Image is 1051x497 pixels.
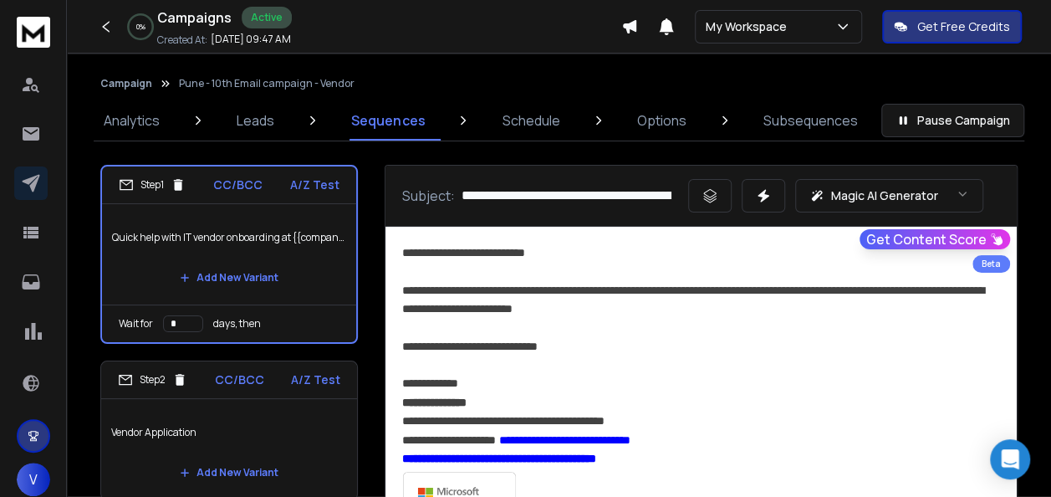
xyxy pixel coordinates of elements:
p: Wait for [119,317,153,330]
p: Quick help with IT vendor onboarding at {{companyName}} [112,214,346,261]
p: Vendor Application [111,409,347,456]
p: Pune - 10th Email campaign - Vendor [179,77,355,90]
button: Get Free Credits [882,10,1022,44]
a: Leads [227,100,284,141]
img: logo [17,17,50,48]
button: Pause Campaign [881,104,1024,137]
button: Add New Variant [166,456,292,489]
a: Schedule [492,100,570,141]
div: Step 2 [118,372,187,387]
p: Subject: [402,186,455,206]
a: Analytics [94,100,170,141]
h1: Campaigns [157,8,232,28]
p: 0 % [136,22,145,32]
p: Magic AI Generator [831,187,938,204]
a: Subsequences [753,100,868,141]
div: Step 1 [119,177,186,192]
p: Created At: [157,33,207,47]
p: Schedule [503,110,560,131]
p: Sequences [351,110,425,131]
p: A/Z Test [291,371,340,388]
p: Get Free Credits [917,18,1010,35]
p: CC/BCC [213,177,263,193]
p: My Workspace [706,18,793,35]
p: Options [637,110,686,131]
p: Leads [237,110,274,131]
p: days, then [213,317,261,330]
div: Beta [972,255,1010,273]
button: Magic AI Generator [795,179,983,213]
button: V [17,463,50,496]
p: A/Z Test [290,177,339,193]
a: Options [627,100,696,141]
p: Analytics [104,110,160,131]
button: Add New Variant [166,261,292,295]
a: Sequences [341,100,435,141]
div: Active [242,7,292,28]
li: Step1CC/BCCA/Z TestQuick help with IT vendor onboarding at {{companyName}}Add New VariantWait for... [100,165,358,344]
p: CC/BCC [215,371,264,388]
p: [DATE] 09:47 AM [211,33,291,46]
div: Open Intercom Messenger [990,439,1030,479]
p: Subsequences [763,110,858,131]
button: Get Content Score [860,229,1010,249]
button: Campaign [100,77,152,90]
